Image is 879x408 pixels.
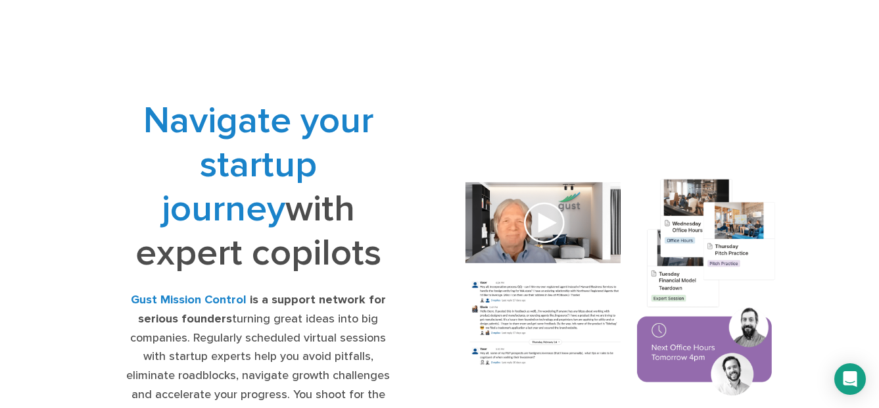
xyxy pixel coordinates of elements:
h1: with expert copilots [121,99,395,275]
div: Open Intercom Messenger [834,363,866,395]
strong: is a support network for serious founders [138,293,386,326]
strong: Gust Mission Control [131,293,247,307]
span: Navigate your startup journey [143,99,373,231]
